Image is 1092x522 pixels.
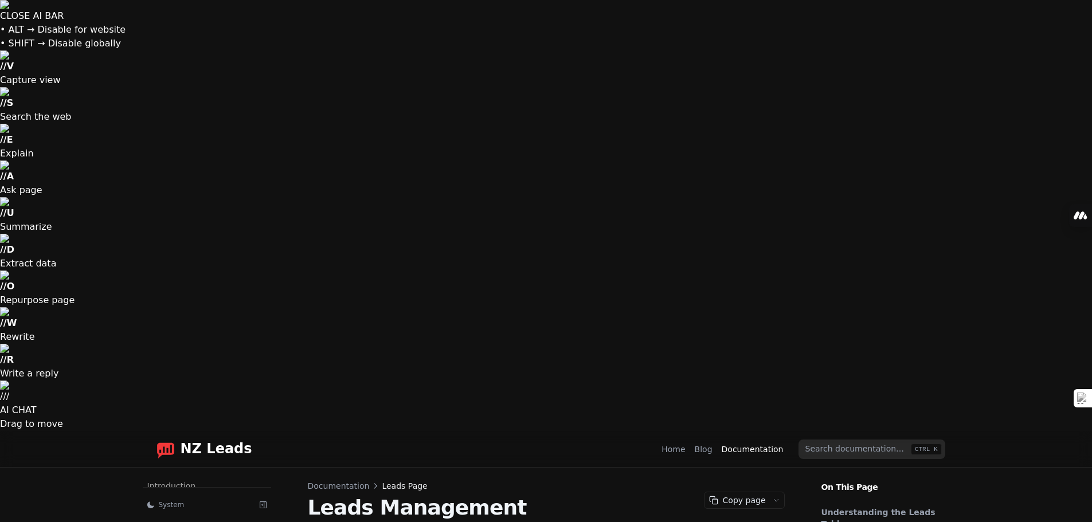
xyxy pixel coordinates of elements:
[382,480,427,492] span: Leads Page
[255,497,271,513] button: Collapse sidebar
[147,440,252,458] a: Home page
[695,443,713,455] a: Blog
[156,440,175,458] img: logo
[308,480,370,492] a: Documentation
[722,443,784,455] a: Documentation
[308,496,785,519] h1: Leads Management
[704,492,768,508] button: Copy page
[143,497,251,513] button: System
[799,439,945,459] input: Search documentation…
[143,477,265,495] a: Introduction
[812,468,959,493] p: On This Page
[662,443,685,455] a: Home
[181,441,252,457] span: NZ Leads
